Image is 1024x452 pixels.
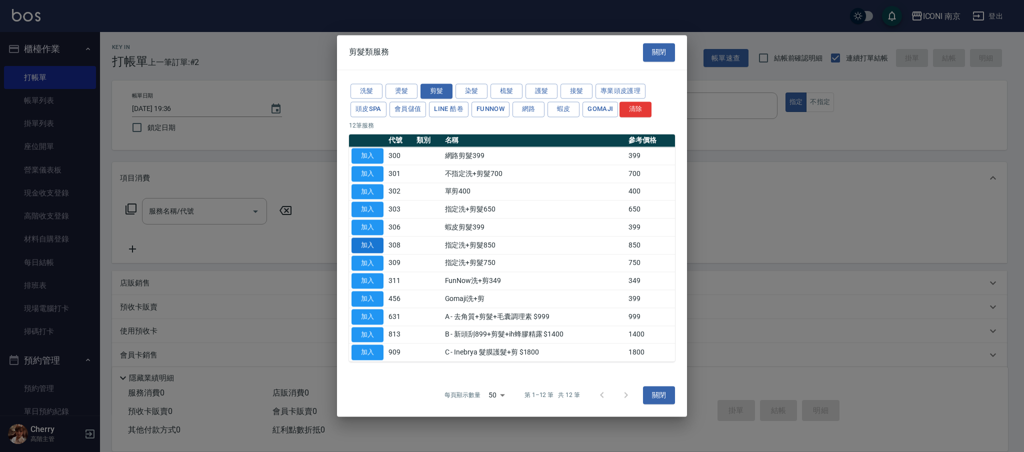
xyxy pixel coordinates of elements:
div: 50 [484,381,508,408]
button: 接髮 [560,83,592,99]
button: 頭皮SPA [350,102,386,117]
span: 剪髮類服務 [349,47,389,57]
td: B - 新頭刮899+剪髮+ih蜂膠精露 $1400 [442,325,626,343]
td: FunNow洗+剪349 [442,272,626,290]
td: 300 [386,147,414,165]
th: 名稱 [442,134,626,147]
button: 染髮 [455,83,487,99]
button: LINE 酷卷 [429,102,468,117]
button: 加入 [351,184,383,199]
button: 護髮 [525,83,557,99]
p: 每頁顯示數量 [444,391,480,400]
td: 301 [386,165,414,183]
td: 631 [386,308,414,326]
td: 不指定洗+剪髮700 [442,165,626,183]
td: 303 [386,200,414,218]
td: 1800 [626,343,675,361]
button: Gomaji [582,102,618,117]
td: 單剪400 [442,182,626,200]
button: 洗髮 [350,83,382,99]
td: 網路剪髮399 [442,147,626,165]
th: 類別 [414,134,442,147]
button: 加入 [351,148,383,163]
td: Gomaji洗+剪 [442,290,626,308]
td: 指定洗+剪髮850 [442,236,626,254]
td: C - Inebrya 髮膜護髮+剪 $1800 [442,343,626,361]
p: 12 筆服務 [349,121,675,130]
button: 燙髮 [385,83,417,99]
td: 650 [626,200,675,218]
th: 代號 [386,134,414,147]
button: 會員儲值 [389,102,426,117]
td: 306 [386,218,414,236]
td: 909 [386,343,414,361]
button: 關閉 [643,386,675,404]
button: 加入 [351,255,383,271]
td: 指定洗+剪髮650 [442,200,626,218]
td: 850 [626,236,675,254]
td: 309 [386,254,414,272]
td: 349 [626,272,675,290]
td: 399 [626,218,675,236]
button: 梳髮 [490,83,522,99]
td: 302 [386,182,414,200]
button: 專業頭皮護理 [595,83,645,99]
button: FUNNOW [471,102,509,117]
button: 加入 [351,166,383,181]
td: 399 [626,147,675,165]
td: 399 [626,290,675,308]
td: 700 [626,165,675,183]
button: 蝦皮 [547,102,579,117]
p: 第 1–12 筆 共 12 筆 [524,391,580,400]
td: A - 去角質+剪髮+毛囊調理素 $999 [442,308,626,326]
td: 400 [626,182,675,200]
td: 308 [386,236,414,254]
button: 關閉 [643,43,675,61]
button: 加入 [351,291,383,306]
td: 蝦皮剪髮399 [442,218,626,236]
td: 999 [626,308,675,326]
button: 加入 [351,309,383,324]
td: 311 [386,272,414,290]
button: 加入 [351,273,383,289]
td: 813 [386,325,414,343]
button: 清除 [619,102,651,117]
td: 1400 [626,325,675,343]
button: 剪髮 [420,83,452,99]
button: 加入 [351,237,383,253]
button: 加入 [351,219,383,235]
button: 加入 [351,202,383,217]
td: 750 [626,254,675,272]
button: 網路 [512,102,544,117]
th: 參考價格 [626,134,675,147]
button: 加入 [351,345,383,360]
td: 456 [386,290,414,308]
button: 加入 [351,327,383,342]
td: 指定洗+剪髮750 [442,254,626,272]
